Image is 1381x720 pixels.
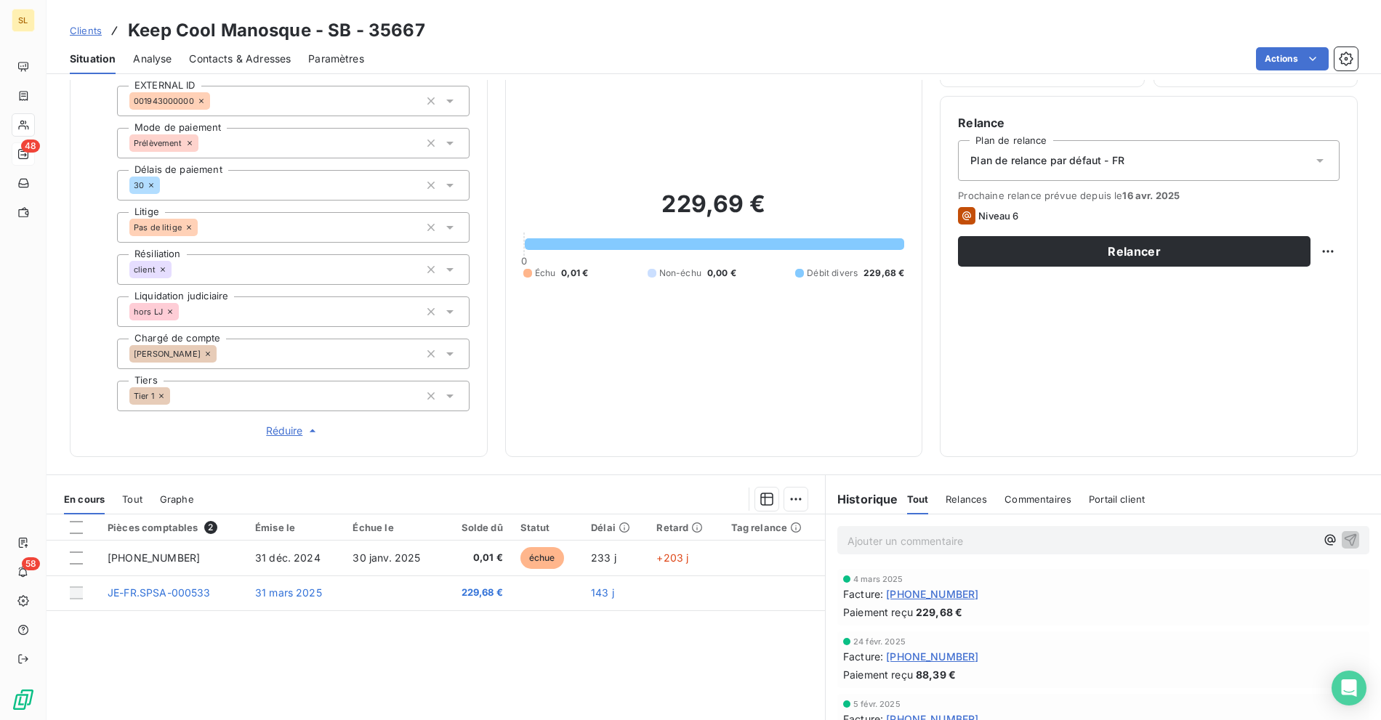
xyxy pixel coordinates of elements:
[843,667,913,682] span: Paiement reçu
[70,23,102,38] a: Clients
[255,551,321,564] span: 31 déc. 2024
[591,522,639,533] div: Délai
[210,94,222,108] input: Ajouter une valeur
[451,551,502,565] span: 0,01 €
[198,137,210,150] input: Ajouter une valeur
[70,25,102,36] span: Clients
[134,307,163,316] span: hors LJ
[160,179,172,192] input: Ajouter une valeur
[843,586,883,602] span: Facture :
[12,142,34,166] a: 48
[707,267,736,280] span: 0,00 €
[591,551,616,564] span: 233 j
[561,267,588,280] span: 0,01 €
[958,190,1340,201] span: Prochaine relance prévue depuis le
[117,423,470,439] button: Réduire
[659,267,701,280] span: Non-échu
[133,52,172,66] span: Analyse
[958,236,1310,267] button: Relancer
[978,210,1018,222] span: Niveau 6
[204,521,217,534] span: 2
[22,557,40,570] span: 58
[1004,493,1071,505] span: Commentaires
[970,153,1124,168] span: Plan de relance par défaut - FR
[21,139,40,153] span: 48
[108,551,200,564] span: [PHONE_NUMBER]
[353,522,434,533] div: Échue le
[255,586,322,599] span: 31 mars 2025
[12,688,35,711] img: Logo LeanPay
[863,267,904,280] span: 229,68 €
[520,547,564,569] span: échue
[134,181,144,190] span: 30
[70,52,116,66] span: Situation
[451,522,502,533] div: Solde dû
[1332,671,1366,705] div: Open Intercom Messenger
[451,586,502,600] span: 229,68 €
[535,267,556,280] span: Échu
[807,267,858,280] span: Débit divers
[217,347,228,360] input: Ajouter une valeur
[134,97,194,105] span: 001943000000
[916,667,956,682] span: 88,39 €
[122,493,142,505] span: Tout
[886,649,978,664] span: [PHONE_NUMBER]
[12,9,35,32] div: SL
[946,493,987,505] span: Relances
[853,700,901,708] span: 5 févr. 2025
[656,551,688,564] span: +203 j
[198,221,209,234] input: Ajouter une valeur
[731,522,816,533] div: Tag relance
[353,551,420,564] span: 30 janv. 2025
[108,521,238,534] div: Pièces comptables
[843,604,913,620] span: Paiement reçu
[179,305,190,318] input: Ajouter une valeur
[886,586,978,602] span: [PHONE_NUMBER]
[843,649,883,664] span: Facture :
[907,493,929,505] span: Tout
[134,139,182,147] span: Prélèvement
[1122,190,1180,201] span: 16 avr. 2025
[189,52,291,66] span: Contacts & Adresses
[853,637,906,646] span: 24 févr. 2025
[160,493,194,505] span: Graphe
[656,522,713,533] div: Retard
[826,490,898,508] h6: Historique
[134,349,201,358] span: [PERSON_NAME]
[523,190,905,233] h2: 229,69 €
[916,604,962,620] span: 229,68 €
[853,575,903,583] span: 4 mars 2025
[958,114,1340,132] h6: Relance
[255,522,336,533] div: Émise le
[134,265,156,274] span: client
[308,52,364,66] span: Paramètres
[134,392,154,400] span: Tier 1
[1089,493,1145,505] span: Portail client
[134,223,182,232] span: Pas de litige
[128,17,425,44] h3: Keep Cool Manosque - SB - 35667
[591,586,614,599] span: 143 j
[521,255,527,267] span: 0
[1256,47,1329,70] button: Actions
[266,424,320,438] span: Réduire
[172,263,183,276] input: Ajouter une valeur
[108,586,211,599] span: JE-FR.SPSA-000533
[520,522,573,533] div: Statut
[64,493,105,505] span: En cours
[170,389,182,403] input: Ajouter une valeur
